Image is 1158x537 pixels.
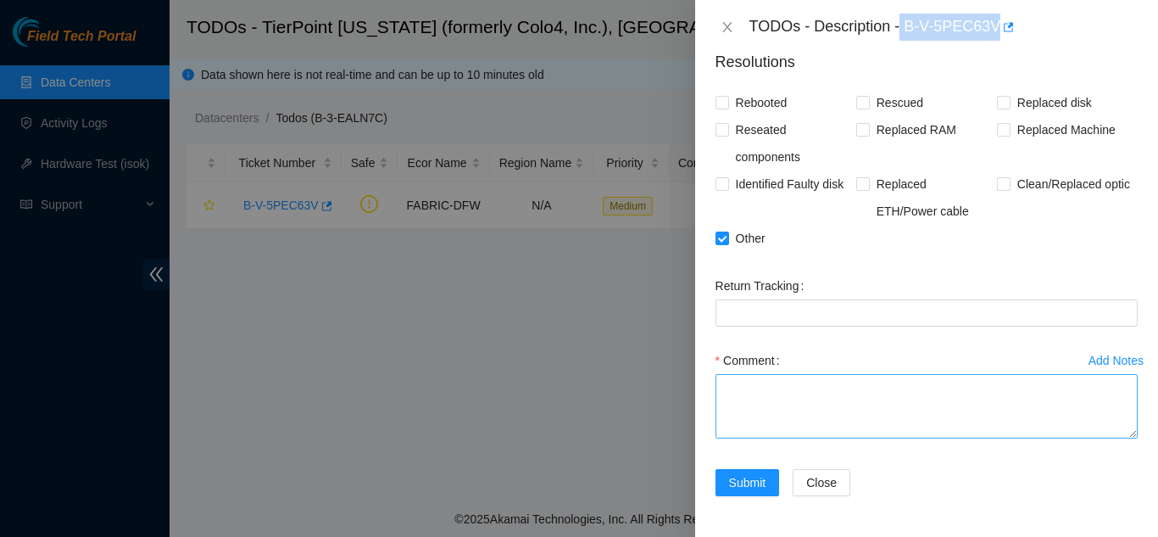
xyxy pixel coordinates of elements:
[729,225,772,252] span: Other
[715,469,780,496] button: Submit
[729,89,794,116] span: Rebooted
[715,374,1138,439] textarea: Comment
[1010,116,1122,143] span: Replaced Machine
[715,20,739,36] button: Close
[729,116,856,171] span: Reseated components
[1010,171,1137,198] span: Clean/Replaced optic
[870,89,930,116] span: Rescued
[1088,347,1144,374] button: Add Notes
[715,37,1138,74] p: Resolutions
[729,171,851,198] span: Identified Faulty disk
[715,272,811,299] label: Return Tracking
[729,473,766,492] span: Submit
[749,14,1138,41] div: TODOs - Description - B-V-5PEC63V
[715,347,787,374] label: Comment
[715,299,1138,327] input: Return Tracking
[721,20,734,34] span: close
[1010,89,1099,116] span: Replaced disk
[1088,355,1144,366] div: Add Notes
[793,469,850,496] button: Close
[870,171,997,225] span: Replaced ETH/Power cable
[806,473,837,492] span: Close
[870,116,963,143] span: Replaced RAM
